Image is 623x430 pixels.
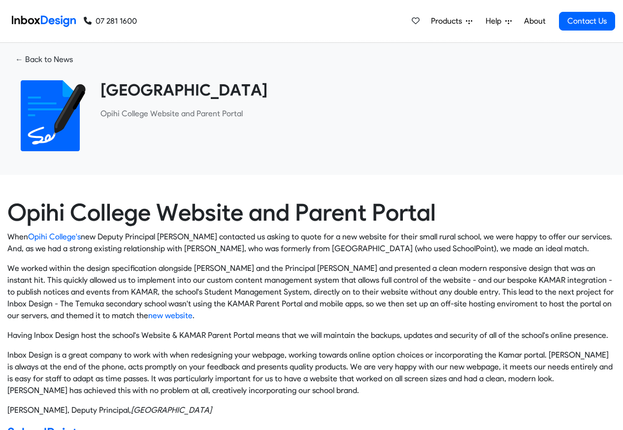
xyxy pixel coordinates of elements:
h1: Opihi College Website and Parent Portal [7,198,616,227]
a: Contact Us [559,12,615,31]
a: Products [427,11,476,31]
span: Products [431,15,466,27]
a: Opihi College's [28,232,81,241]
p: When new Deputy Principal [PERSON_NAME] contacted us asking to quote for a new website for their ... [7,231,616,255]
a: About [521,11,548,31]
p: Inbox Design is a great company to work with when redesigning your webpage, working towards onlin... [7,349,616,397]
heading: [GEOGRAPHIC_DATA] [100,80,608,100]
p: Having Inbox Design host the school's Website & KAMAR Parent Portal means that we will maintain t... [7,330,616,341]
a: Help [482,11,516,31]
span: Help [486,15,505,27]
cite: Opihi College [131,405,212,415]
img: 2022_01_18_icon_signature.svg [15,80,86,151]
a: 07 281 1600 [84,15,137,27]
p: ​Opihi College Website and Parent Portal [100,108,608,120]
a: new website [148,311,193,320]
a: ← Back to News [7,51,81,68]
p: We worked within the design specification alongside [PERSON_NAME] and the Principal [PERSON_NAME]... [7,263,616,322]
footer: [PERSON_NAME], Deputy Principal, [7,404,616,416]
